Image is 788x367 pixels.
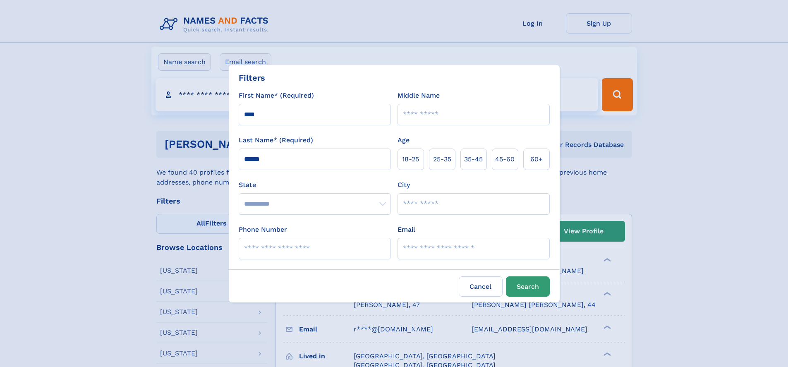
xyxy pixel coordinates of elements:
div: Filters [239,72,265,84]
label: State [239,180,391,190]
label: Middle Name [398,91,440,101]
label: Email [398,225,415,235]
label: Last Name* (Required) [239,135,313,145]
span: 60+ [530,154,543,164]
label: Phone Number [239,225,287,235]
label: Cancel [459,276,503,297]
label: First Name* (Required) [239,91,314,101]
label: City [398,180,410,190]
span: 25‑35 [433,154,451,164]
span: 35‑45 [464,154,483,164]
span: 45‑60 [495,154,515,164]
label: Age [398,135,410,145]
span: 18‑25 [402,154,419,164]
button: Search [506,276,550,297]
